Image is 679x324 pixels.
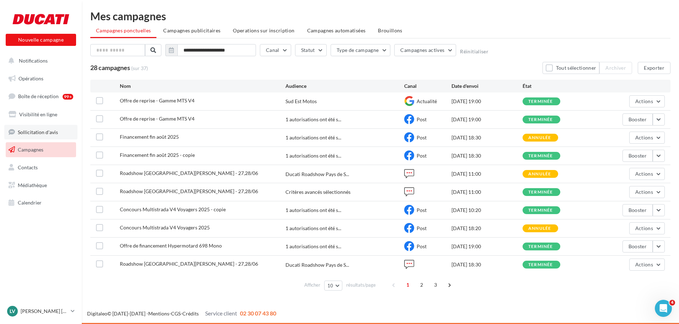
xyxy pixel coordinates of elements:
button: Actions [629,222,665,234]
span: Roadshow Pays de Savoie - 27,28/06 [120,170,258,176]
a: Crédits [182,310,199,317]
div: terminée [528,244,553,249]
span: Post [417,207,427,213]
div: annulée [528,136,551,140]
span: Visibilité en ligne [19,111,57,117]
div: Critères avancés sélectionnés [285,188,404,196]
a: Mentions [148,310,169,317]
span: Post [417,225,427,231]
span: 4 [669,300,675,306]
span: Lv [10,308,15,315]
button: Campagnes actives [394,44,456,56]
button: Actions [629,168,665,180]
button: Actions [629,95,665,107]
a: Sollicitation d'avis [4,125,77,140]
span: Ducati Roadshow Pays de S... [285,171,349,178]
div: Sud Est Motos [285,98,317,105]
div: terminée [528,99,553,104]
span: Post [417,134,427,140]
a: Digitaleo [87,310,107,317]
iframe: Intercom live chat [655,300,672,317]
div: [DATE] 18:30 [451,134,523,141]
span: 1 autorisations ont été s... [285,116,341,123]
span: Sollicitation d'avis [18,129,58,135]
button: Tout sélectionner [542,62,599,74]
span: Concours Multistrada V4 Voyagers 2025 - copie [120,206,226,212]
div: Canal [404,83,451,90]
a: Lv [PERSON_NAME] [PERSON_NAME] [6,304,76,318]
div: 99+ [63,94,73,100]
div: Mes campagnes [90,11,670,21]
button: 10 [324,281,342,291]
div: [DATE] 11:00 [451,170,523,177]
span: 1 autorisations ont été s... [285,134,341,141]
div: [DATE] 18:30 [451,152,523,159]
span: résultats/page [346,282,376,288]
div: annulée [528,172,551,176]
button: Nouvelle campagne [6,34,76,46]
div: terminée [528,262,553,267]
span: Roadshow Pays de Savoie - 27,28/06 [120,188,258,194]
a: Boîte de réception99+ [4,89,77,104]
span: Roadshow Pays de Savoie - 27,28/06 [120,261,258,267]
div: Date d'envoi [451,83,523,90]
button: Actions [629,259,665,271]
span: Financement fin août 2025 - copie [120,152,195,158]
span: Campagnes automatisées [307,27,366,33]
span: Boîte de réception [18,93,59,99]
div: terminée [528,190,553,195]
span: Post [417,116,427,122]
div: [DATE] 18:20 [451,225,523,232]
span: Offre de reprise - Gamme MTS V4 [120,97,194,103]
a: Campagnes [4,142,77,157]
span: 1 autorisations ont été s... [285,243,341,250]
button: Booster [622,204,653,216]
div: terminée [528,117,553,122]
span: Opérations [18,75,43,81]
span: Actions [635,189,653,195]
span: 1 autorisations ont été s... [285,225,341,232]
span: 2 [416,279,427,291]
button: Actions [629,132,665,144]
span: 28 campagnes [90,64,130,71]
span: Afficher [304,282,320,288]
a: Calendrier [4,195,77,210]
span: 1 autorisations ont été s... [285,207,341,214]
span: Notifications [19,58,48,64]
div: [DATE] 10:20 [451,207,523,214]
div: terminée [528,208,553,213]
span: 1 autorisations ont été s... [285,152,341,159]
span: 02 30 07 43 80 [240,310,276,317]
span: Offre de financement Hypermotard 698 Mono [120,243,222,249]
div: [DATE] 19:00 [451,98,523,105]
span: Contacts [18,164,38,170]
div: [DATE] 18:30 [451,261,523,268]
span: (sur 37) [131,65,148,72]
span: Campagnes [18,147,43,153]
span: Ducati Roadshow Pays de S... [285,261,349,269]
span: Post [417,153,427,159]
span: Campagnes actives [400,47,444,53]
span: Médiathèque [18,182,47,188]
div: Audience [285,83,404,90]
button: Exporter [638,62,670,74]
div: [DATE] 19:00 [451,243,523,250]
span: Actions [635,261,653,267]
div: Nom [120,83,286,90]
button: Booster [622,150,653,162]
button: Réinitialiser [460,49,488,54]
span: Offre de reprise - Gamme MTS V4 [120,116,194,122]
span: 1 [402,279,413,291]
button: Booster [622,240,653,253]
span: Operations sur inscription [233,27,294,33]
span: Post [417,243,427,249]
div: terminée [528,154,553,158]
button: Actions [629,186,665,198]
span: Actions [635,98,653,104]
a: Visibilité en ligne [4,107,77,122]
a: Opérations [4,71,77,86]
span: Service client [205,310,237,317]
p: [PERSON_NAME] [PERSON_NAME] [21,308,68,315]
div: annulée [528,226,551,231]
button: Notifications [4,53,75,68]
